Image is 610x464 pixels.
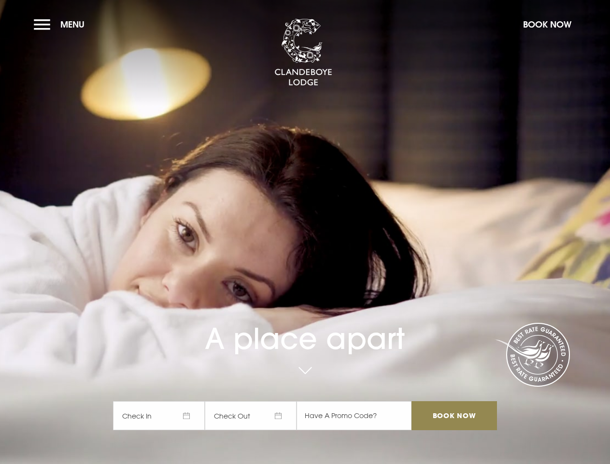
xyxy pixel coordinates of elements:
input: Have A Promo Code? [297,401,411,430]
span: Check Out [205,401,297,430]
span: Check In [113,401,205,430]
h1: A place apart [113,293,497,356]
img: Clandeboye Lodge [274,19,332,87]
span: Menu [60,19,85,30]
button: Menu [34,14,89,35]
button: Book Now [518,14,576,35]
input: Book Now [411,401,497,430]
